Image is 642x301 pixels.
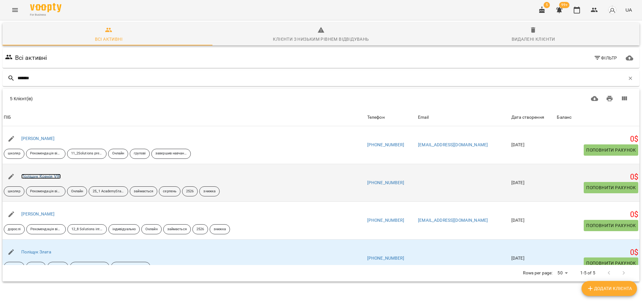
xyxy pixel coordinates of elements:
p: 1-5 of 5 [580,270,595,276]
span: Email [418,114,509,121]
button: Menu [8,3,23,18]
div: школяр [4,186,24,196]
p: Рекомендація від друзів знайомих тощо [30,189,61,194]
p: завершив навчання [155,151,187,156]
p: дорослі [8,227,21,232]
td: [DATE] [510,239,556,277]
div: Клієнти з низьким рівнем відвідувань [273,35,369,43]
button: Додати клієнта [582,281,637,296]
span: Поповнити рахунок [586,259,636,267]
div: Телефон [367,114,385,121]
td: [DATE] [510,202,556,240]
a: [PERSON_NAME] [21,136,55,141]
button: Фільтр [591,52,620,64]
img: avatar_s.png [608,6,617,14]
div: Рекомендація від друзів знайомих тощо [111,262,150,272]
p: 25_0 AcademyStars1 welcome [74,264,105,270]
p: Рекомендація від друзів знайомих тощо [30,151,61,156]
p: 11_2Solutions pre-intermidiate past simplepast continuous [71,151,102,156]
a: Поліщук Ксенія VIP [21,174,61,179]
p: Рекомендація від друзів знайомих тощо [115,264,146,270]
button: Поповнити рахунок [584,220,638,231]
p: знижка [214,227,226,232]
p: займається [134,189,153,194]
div: знижка [210,224,230,234]
p: займається [167,227,187,232]
a: Поліщук Злата [21,249,51,254]
a: [PHONE_NUMBER] [367,218,404,223]
div: знижка [199,186,220,196]
p: групові [134,151,146,156]
p: школяр [8,189,20,194]
p: 12_8 Solutions intermidiate reported speech [71,227,103,232]
button: Поповнити рахунок [584,257,638,269]
div: 25_0 AcademyStars1 welcome [70,262,109,272]
div: Онлайн [108,149,128,159]
span: Телефон [367,114,415,121]
div: 11_2Solutions pre-intermidiate past simplepast continuous [67,149,107,159]
p: Рекомендація від друзів знайомих тощо [30,227,62,232]
div: Онлайн [67,186,87,196]
h5: 0 $ [557,172,638,182]
a: [PERSON_NAME] [21,211,55,216]
span: UA [625,7,632,13]
p: групові [30,264,42,270]
p: Офлайн [51,264,64,270]
div: Sort [557,114,572,121]
h5: 0 $ [557,248,638,257]
h5: 0 $ [557,210,638,220]
div: 25_1 AcademyStars1People to be [89,186,128,196]
div: Sort [367,114,385,121]
span: 5 [544,2,550,8]
p: школяр [8,264,20,270]
div: Sort [418,114,429,121]
p: школяр [8,151,20,156]
a: [EMAIL_ADDRESS][DOMAIN_NAME] [418,142,488,147]
div: завершив навчання [151,149,191,159]
div: групові [130,149,150,159]
div: дорослі [4,224,25,234]
div: 2526 [192,224,208,234]
a: [PHONE_NUMBER] [367,256,404,261]
a: [PHONE_NUMBER] [367,142,404,147]
div: Всі активні [95,35,123,43]
div: Дата створення [511,114,544,121]
div: школяр [4,149,24,159]
div: 2526 [182,186,198,196]
div: Онлайн [141,224,162,234]
p: Rows per page: [523,270,552,276]
div: школяр [4,262,24,272]
td: [DATE] [510,126,556,164]
p: Онлайн [112,151,124,156]
span: Поповнити рахунок [586,222,636,229]
img: Voopty Logo [30,3,61,12]
button: Поповнити рахунок [584,182,638,193]
p: 2526 [186,189,194,194]
a: [PHONE_NUMBER] [367,180,404,185]
div: Sort [511,114,544,121]
button: Друк [602,91,617,106]
div: займається [130,186,157,196]
div: 5 Клієнт(ів) [10,96,310,102]
span: Фільтр [594,54,617,62]
div: Table Toolbar [3,89,639,109]
div: Рекомендація від друзів знайомих тощо [26,149,65,159]
span: Поповнити рахунок [586,184,636,191]
div: Email [418,114,429,121]
span: ПІБ [4,114,365,121]
span: 99+ [559,2,570,8]
div: ПІБ [4,114,11,121]
h5: 0 $ [557,134,638,144]
span: Додати клієнта [587,285,632,292]
div: групові [26,262,46,272]
div: займається [163,224,191,234]
div: Sort [4,114,11,121]
p: 25_1 AcademyStars1People to be [93,189,124,194]
div: 12_8 Solutions intermidiate reported speech [67,224,107,234]
td: [DATE] [510,164,556,202]
div: Офлайн [47,262,68,272]
p: Онлайн [145,227,158,232]
button: Вигляд колонок [617,91,632,106]
h6: Всі активні [15,53,47,63]
div: серпень [159,186,180,196]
